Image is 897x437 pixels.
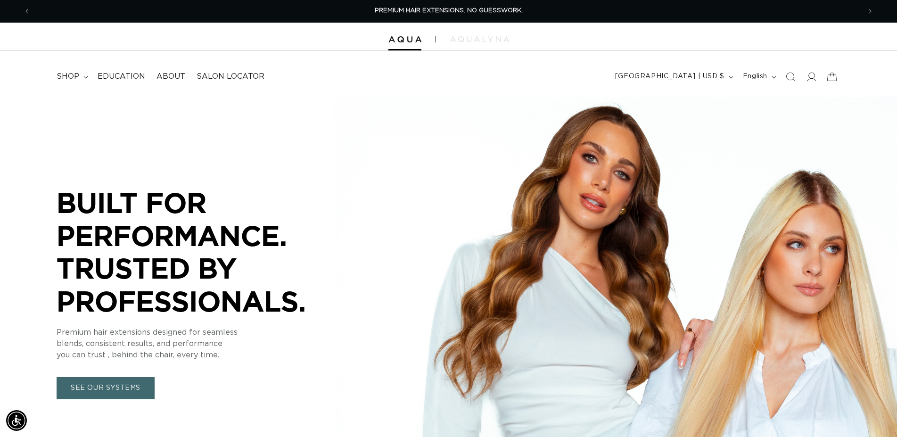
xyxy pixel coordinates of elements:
[860,2,881,20] button: Next announcement
[98,72,145,82] span: Education
[375,8,523,14] span: PREMIUM HAIR EXTENSIONS. NO GUESSWORK.
[57,186,339,317] p: BUILT FOR PERFORMANCE. TRUSTED BY PROFESSIONALS.
[737,68,780,86] button: English
[388,36,421,43] img: Aqua Hair Extensions
[191,66,270,87] a: Salon Locator
[57,327,339,338] p: Premium hair extensions designed for seamless
[57,349,339,361] p: you can trust , behind the chair, every time.
[156,72,185,82] span: About
[16,2,37,20] button: Previous announcement
[6,410,27,431] div: Accessibility Menu
[151,66,191,87] a: About
[197,72,264,82] span: Salon Locator
[780,66,801,87] summary: Search
[57,338,339,349] p: blends, consistent results, and performance
[92,66,151,87] a: Education
[57,72,79,82] span: shop
[609,68,737,86] button: [GEOGRAPHIC_DATA] | USD $
[615,72,724,82] span: [GEOGRAPHIC_DATA] | USD $
[743,72,767,82] span: English
[51,66,92,87] summary: shop
[450,36,509,42] img: aqualyna.com
[57,377,155,399] a: SEE OUR SYSTEMS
